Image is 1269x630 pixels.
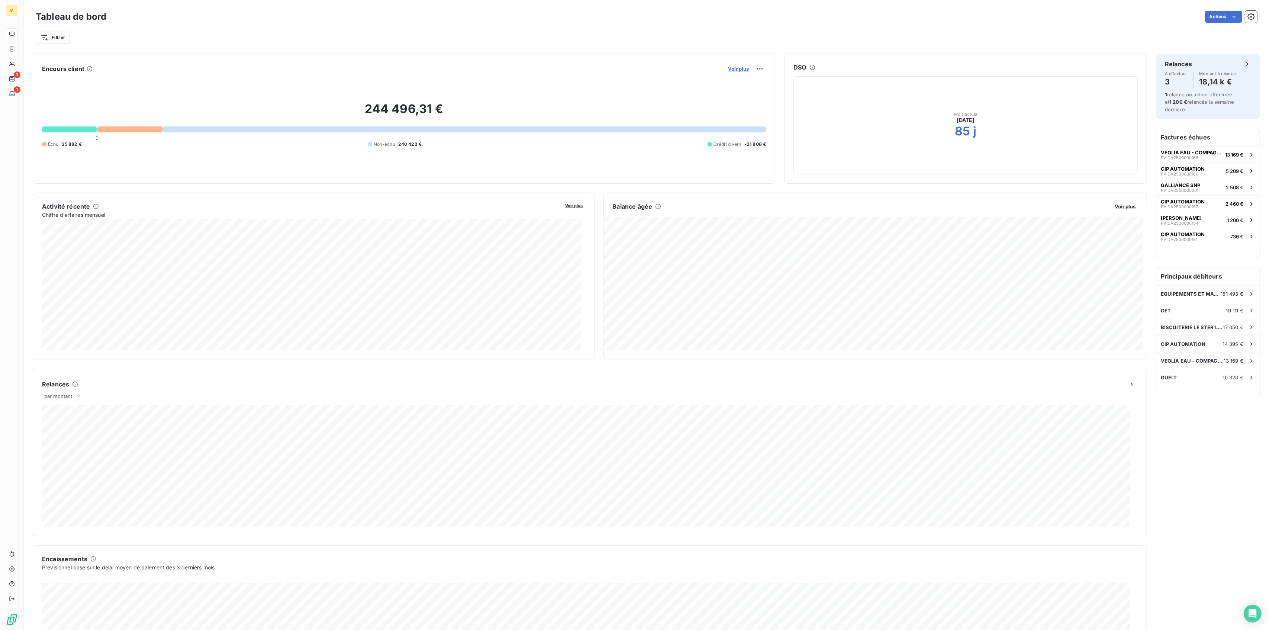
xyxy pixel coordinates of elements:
[36,32,70,44] button: Filtrer
[1161,358,1224,364] span: VEOLIA EAU - COMPAGNIE GENERALE DES EAUX
[1156,179,1260,195] button: GALLIANCE SNPFVIDA25000002012 508 €
[613,202,653,211] h6: Balance âgée
[374,141,395,148] span: Non-échu
[1226,168,1243,174] span: 5 209 €
[1226,308,1243,314] span: 19 111 €
[1161,221,1198,225] span: FVIDA2500000154
[1165,76,1187,88] h4: 3
[1156,128,1260,146] h6: Factures échues
[42,380,69,389] h6: Relances
[1205,11,1242,23] button: Actions
[1156,146,1260,163] button: VEOLIA EAU - COMPAGNIE GENERALE DES EAUXFVIDA250000015813 169 €
[1161,188,1198,193] span: FVIDA2500000201
[1161,324,1223,330] span: BISCUITERIE LE STER LE PATISSIER
[14,86,20,93] span: 1
[1227,217,1243,223] span: 1 200 €
[1199,76,1237,88] h4: 18,14 k €
[1161,150,1222,155] span: VEOLIA EAU - COMPAGNIE GENERALE DES EAUX
[42,64,84,73] h6: Encours client
[1223,324,1243,330] span: 17 050 €
[1112,203,1138,210] button: Voir plus
[1161,308,1171,314] span: OET
[1161,182,1200,188] span: GALLIANCE SNP
[1156,195,1260,212] button: CIP AUTOMATIONFVIDA25000001672 460 €
[1161,199,1205,205] span: CIP AUTOMATION
[6,614,18,626] img: Logo LeanPay
[1156,267,1260,285] h6: Principaux débiteurs
[1156,212,1260,228] button: [PERSON_NAME]FVIDA25000001541 200 €
[1161,231,1205,237] span: CIP AUTOMATION
[1115,203,1136,209] span: Voir plus
[62,141,82,148] span: 25 882 €
[1161,375,1177,380] span: GUELT
[42,202,90,211] h6: Activité récente
[398,141,422,148] span: 240 422 €
[973,124,976,139] h2: j
[1226,184,1243,190] span: 2 508 €
[48,141,59,148] span: Échu
[42,102,766,124] h2: 244 496,31 €
[1199,71,1237,76] span: Montant à relancer
[1161,215,1202,221] span: [PERSON_NAME]
[36,10,106,23] h3: Tableau de bord
[42,563,215,571] span: Prévisionnel basé sur le délai moyen de paiement des 3 derniers mois
[957,116,975,124] span: [DATE]
[1161,237,1197,242] span: FVIDA2500000161
[955,124,970,139] h2: 85
[1230,234,1243,240] span: 736 €
[1161,205,1198,209] span: FVIDA2500000167
[1225,152,1243,158] span: 13 169 €
[1161,166,1205,172] span: CIP AUTOMATION
[1156,163,1260,179] button: CIP AUTOMATIONFVIDA25000001665 209 €
[1244,605,1262,623] div: Open Intercom Messenger
[728,66,749,72] span: Voir plus
[1161,341,1205,347] span: CIP AUTOMATION
[793,63,806,72] h6: DSO
[563,202,585,209] button: Voir plus
[1161,172,1198,176] span: FVIDA2500000166
[1225,201,1243,207] span: 2 460 €
[1165,60,1192,68] h6: Relances
[1156,228,1260,244] button: CIP AUTOMATIONFVIDA2500000161736 €
[726,65,751,72] button: Voir plus
[1161,291,1221,297] span: EQUIPEMENTS ET MACHINES DE L'OUEST
[96,135,99,141] span: 0
[1224,358,1243,364] span: 13 169 €
[566,203,583,208] span: Voir plus
[744,141,766,148] span: -21 808 €
[1165,91,1234,112] span: relance ou action effectuée et relancés la semaine dernière.
[42,211,560,219] span: Chiffre d'affaires mensuel
[1161,155,1198,160] span: FVIDA2500000158
[44,393,73,399] span: par montant
[1223,341,1243,347] span: 14 395 €
[1165,71,1187,76] span: À effectuer
[42,555,87,563] h6: Encaissements
[714,141,741,148] span: Crédit divers
[1169,99,1187,105] span: 1 200 €
[1165,91,1167,97] span: 1
[1221,291,1243,297] span: 151 493 €
[1223,375,1243,380] span: 10 320 €
[6,4,18,16] div: IA
[14,71,20,78] span: 3
[954,112,977,116] span: Mois actuel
